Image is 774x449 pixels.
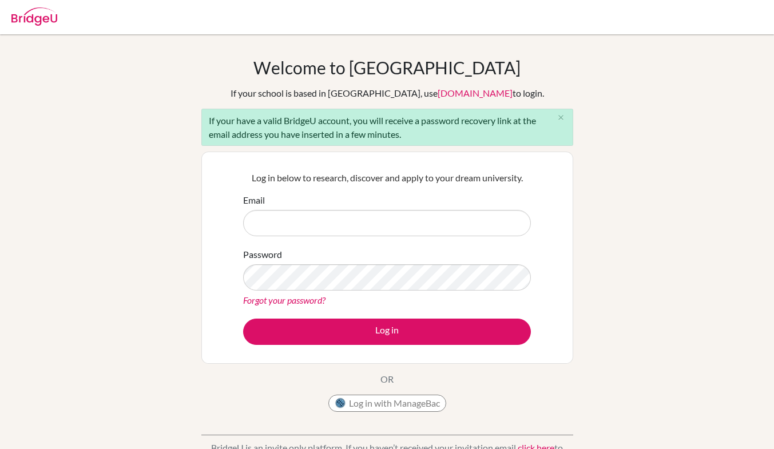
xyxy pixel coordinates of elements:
[243,171,531,185] p: Log in below to research, discover and apply to your dream university.
[380,372,394,386] p: OR
[243,319,531,345] button: Log in
[328,395,446,412] button: Log in with ManageBac
[11,7,57,26] img: Bridge-U
[550,109,573,126] button: Close
[201,109,573,146] div: If your have a valid BridgeU account, you will receive a password recovery link at the email addr...
[557,113,565,122] i: close
[253,57,521,78] h1: Welcome to [GEOGRAPHIC_DATA]
[438,88,513,98] a: [DOMAIN_NAME]
[231,86,544,100] div: If your school is based in [GEOGRAPHIC_DATA], use to login.
[243,295,326,305] a: Forgot your password?
[243,193,265,207] label: Email
[243,248,282,261] label: Password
